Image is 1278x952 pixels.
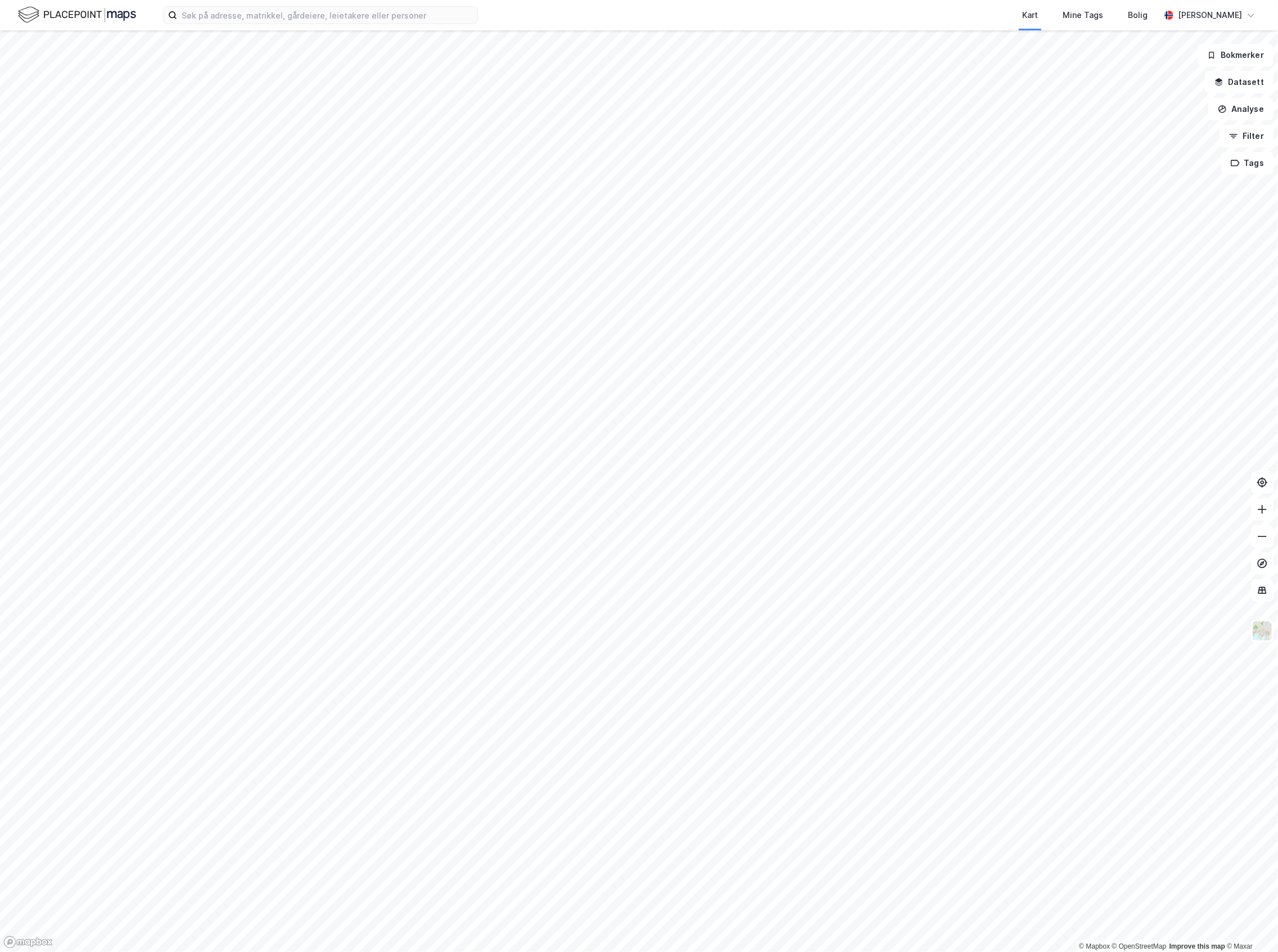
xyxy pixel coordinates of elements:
div: Bolig [1128,8,1148,22]
button: Datasett [1205,71,1274,93]
div: Kart [1022,8,1038,22]
a: Mapbox homepage [3,936,53,949]
button: Tags [1221,152,1274,174]
a: Improve this map [1169,942,1225,950]
div: Mine Tags [1063,8,1103,22]
button: Bokmerker [1198,44,1274,66]
div: [PERSON_NAME] [1178,8,1242,22]
a: Mapbox [1079,942,1110,950]
img: Z [1252,620,1273,642]
img: logo.f888ab2527a4732fd821a326f86c7f29.svg [18,5,136,25]
button: Filter [1220,125,1274,147]
button: Analyse [1208,98,1274,120]
div: Kontrollprogram for chat [1222,898,1278,952]
input: Søk på adresse, matrikkel, gårdeiere, leietakere eller personer [177,7,477,24]
iframe: Chat Widget [1222,898,1278,952]
a: OpenStreetMap [1112,942,1167,950]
